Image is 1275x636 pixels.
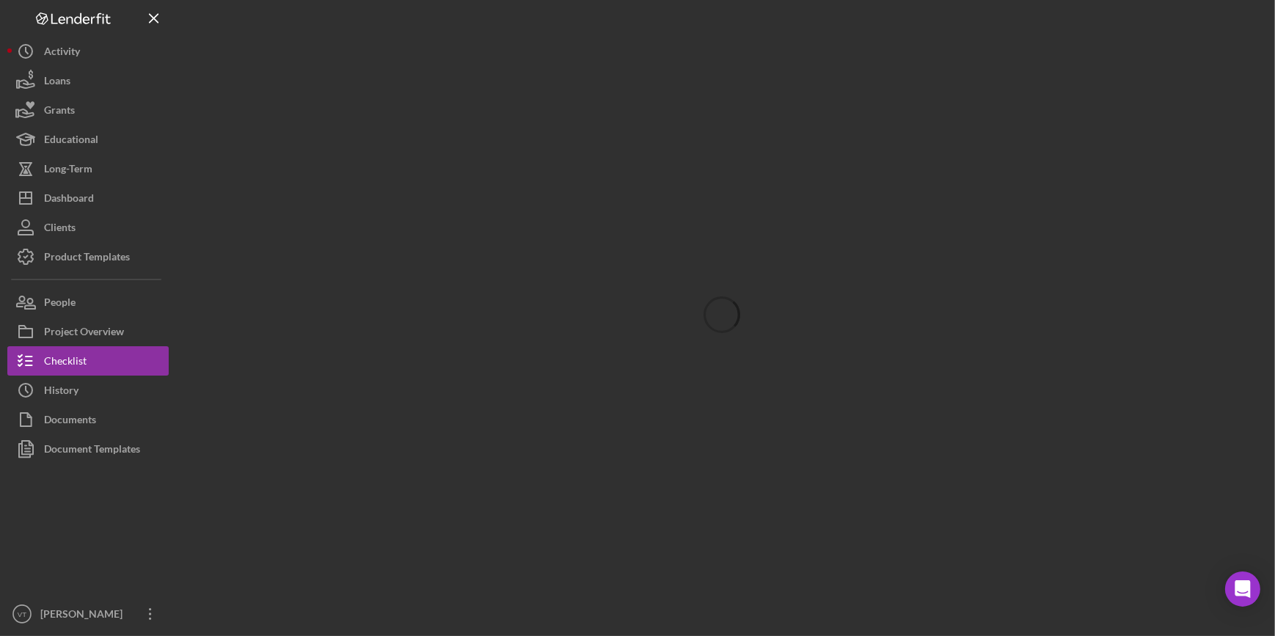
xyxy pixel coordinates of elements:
div: Grants [44,95,75,128]
button: Product Templates [7,242,169,271]
div: Educational [44,125,98,158]
div: Document Templates [44,434,140,467]
div: Project Overview [44,317,124,350]
div: Open Intercom Messenger [1225,571,1260,607]
div: Long-Term [44,154,92,187]
button: Documents [7,405,169,434]
button: Project Overview [7,317,169,346]
button: Clients [7,213,169,242]
div: [PERSON_NAME] [37,599,132,632]
div: Clients [44,213,76,246]
button: People [7,288,169,317]
text: VT [18,610,26,618]
button: History [7,376,169,405]
button: Checklist [7,346,169,376]
button: Long-Term [7,154,169,183]
div: People [44,288,76,321]
div: Checklist [44,346,87,379]
button: Activity [7,37,169,66]
div: Product Templates [44,242,130,275]
button: Educational [7,125,169,154]
div: Documents [44,405,96,438]
div: Loans [44,66,70,99]
button: Dashboard [7,183,169,213]
button: Document Templates [7,434,169,464]
button: Grants [7,95,169,125]
div: Dashboard [44,183,94,216]
div: Activity [44,37,80,70]
div: History [44,376,78,409]
button: Loans [7,66,169,95]
button: VT[PERSON_NAME] [7,599,169,629]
